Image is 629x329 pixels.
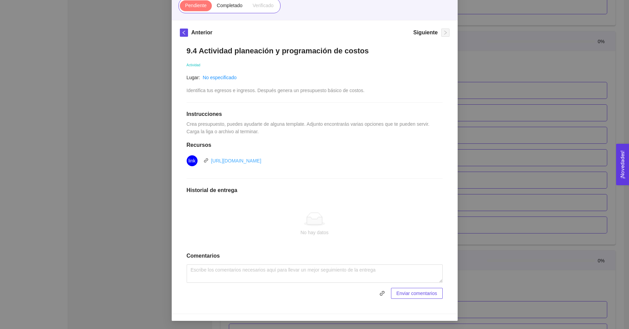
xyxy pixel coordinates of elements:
span: Pendiente [185,3,206,8]
span: Actividad [187,63,201,67]
div: No hay datos [192,229,437,236]
button: right [441,29,449,37]
button: left [180,29,188,37]
span: Identifica tus egresos e ingresos. Después genera un presupuesto básico de costos. [187,88,365,93]
span: link [377,291,387,296]
span: Verificado [253,3,273,8]
h1: Instrucciones [187,111,443,118]
article: Lugar: [187,74,200,81]
button: Enviar comentarios [391,288,443,299]
h1: Recursos [187,142,443,149]
h5: Anterior [191,29,213,37]
a: [URL][DOMAIN_NAME] [211,158,261,163]
a: No especificado [203,75,237,80]
h1: 9.4 Actividad planeación y programación de costos [187,46,443,55]
span: Enviar comentarios [396,290,437,297]
button: Open Feedback Widget [616,144,629,185]
h1: Historial de entrega [187,187,443,194]
h5: Siguiente [413,29,438,37]
span: link [188,155,195,166]
span: Completado [217,3,243,8]
span: link [204,158,208,163]
span: left [180,30,188,35]
h1: Comentarios [187,253,443,259]
button: link [377,288,388,299]
span: Crea presupuesto, puedes ayudarte de alguna template. Adjunto encontrarás varias opciones que te ... [187,121,431,134]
